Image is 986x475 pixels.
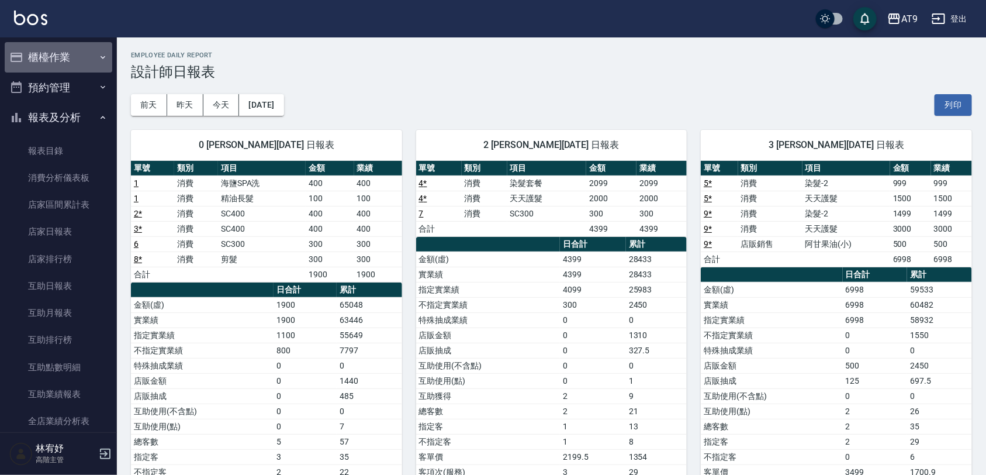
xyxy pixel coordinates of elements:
td: 消費 [462,191,507,206]
button: 櫃檯作業 [5,42,112,73]
table: a dense table [131,161,402,283]
span: 3 [PERSON_NAME][DATE] 日報表 [715,139,958,151]
td: 指定實業績 [131,328,274,343]
td: 6 [907,449,972,464]
td: 互助使用(不含點) [131,404,274,419]
td: 總客數 [701,419,842,434]
th: 日合計 [274,283,337,298]
a: 報表目錄 [5,137,112,164]
td: 消費 [174,236,217,252]
h3: 設計師日報表 [131,64,972,80]
a: 6 [134,239,139,249]
td: 天天護髮 [802,191,890,206]
td: 65048 [337,297,402,312]
td: 800 [274,343,337,358]
td: 57 [337,434,402,449]
td: 58932 [907,312,972,328]
td: 300 [306,252,354,267]
th: 項目 [507,161,586,176]
td: 0 [337,358,402,373]
td: 剪髮 [218,252,306,267]
td: 店販抽成 [701,373,842,388]
td: 指定客 [131,449,274,464]
td: 合計 [131,267,174,282]
th: 單號 [701,161,738,176]
td: 染髮-2 [802,175,890,191]
button: [DATE] [239,94,283,116]
td: 1499 [890,206,931,221]
td: 消費 [174,175,217,191]
td: 店販抽成 [416,343,561,358]
td: 實業績 [131,312,274,328]
td: 3 [274,449,337,464]
a: 1 [134,194,139,203]
td: 500 [890,236,931,252]
td: 0 [843,343,908,358]
td: 0 [274,419,337,434]
h5: 林宥妤 [36,443,95,455]
td: 金額(虛) [131,297,274,312]
td: 指定客 [701,434,842,449]
a: 店家區間累計表 [5,191,112,218]
td: 28433 [626,267,687,282]
td: SC300 [507,206,586,221]
td: 1354 [626,449,687,464]
td: 消費 [462,175,507,191]
td: 1900 [274,297,337,312]
td: 0 [626,358,687,373]
th: 日合計 [843,267,908,283]
td: 1310 [626,328,687,343]
td: 400 [354,175,402,191]
td: 4399 [560,267,626,282]
td: 指定實業績 [701,312,842,328]
td: 2199.5 [560,449,626,464]
td: 1100 [274,328,337,343]
button: 昨天 [167,94,203,116]
td: 8 [626,434,687,449]
button: 登出 [927,8,972,30]
td: 2000 [636,191,687,206]
td: 1 [626,373,687,388]
th: 金額 [586,161,636,176]
td: 特殊抽成業績 [701,343,842,358]
td: 6998 [843,312,908,328]
td: 互助使用(點) [416,373,561,388]
span: 2 [PERSON_NAME][DATE] 日報表 [430,139,673,151]
td: 300 [586,206,636,221]
td: 6998 [843,282,908,297]
td: 金額(虛) [416,252,561,267]
td: 485 [337,388,402,404]
td: 300 [306,236,354,252]
a: 互助月報表 [5,300,112,326]
a: 互助業績報表 [5,381,112,408]
button: 前天 [131,94,167,116]
a: 1 [134,178,139,188]
td: 0 [907,388,972,404]
td: 500 [931,236,972,252]
td: 0 [274,404,337,419]
img: Logo [14,11,47,25]
td: 35 [907,419,972,434]
td: 63446 [337,312,402,328]
td: 7 [337,419,402,434]
td: 6998 [843,297,908,312]
td: 21 [626,404,687,419]
a: 互助排行榜 [5,326,112,353]
a: 店家日報表 [5,218,112,245]
td: 0 [274,358,337,373]
td: 合計 [701,252,738,267]
table: a dense table [701,161,972,267]
td: 消費 [738,221,802,236]
td: 2 [843,419,908,434]
td: 6998 [890,252,931,267]
h2: Employee Daily Report [131,51,972,59]
td: 100 [306,191,354,206]
td: 300 [354,236,402,252]
td: 店販金額 [416,328,561,343]
table: a dense table [416,161,687,237]
td: 400 [306,175,354,191]
td: 互助獲得 [416,388,561,404]
td: 6998 [931,252,972,267]
td: 400 [306,221,354,236]
td: 店販銷售 [738,236,802,252]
